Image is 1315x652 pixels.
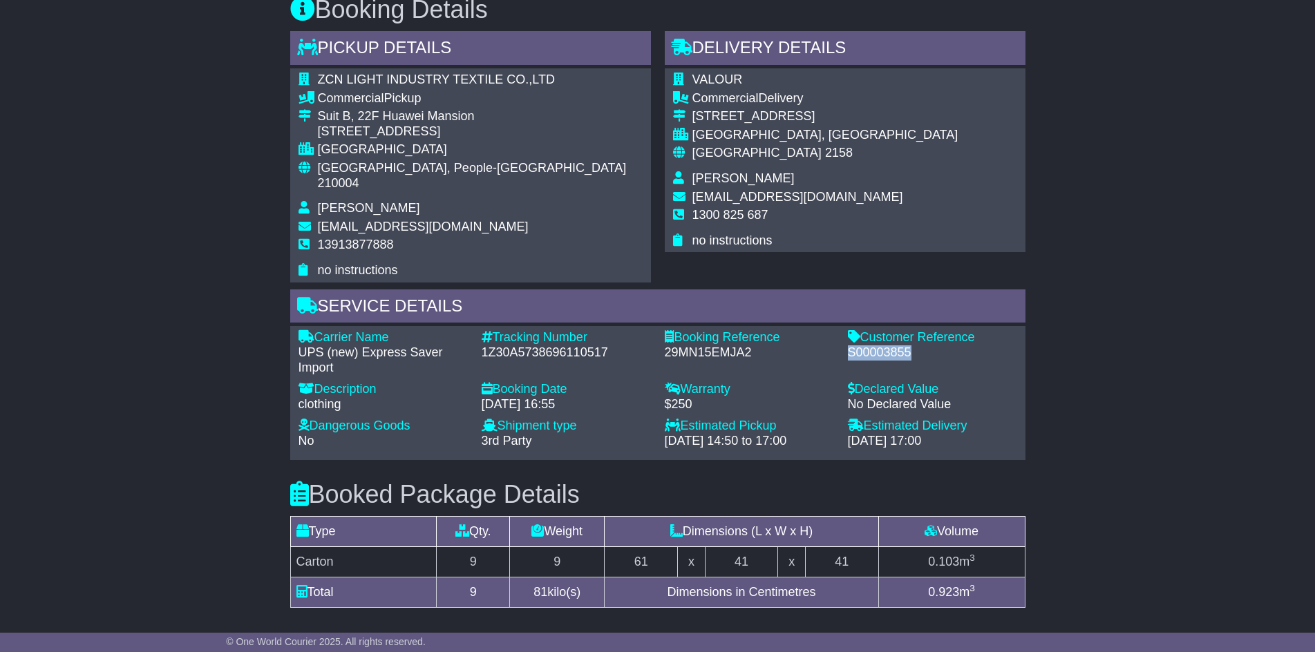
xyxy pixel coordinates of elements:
div: $250 [665,397,834,412]
div: Dangerous Goods [299,419,468,434]
div: Booking Reference [665,330,834,345]
div: 29MN15EMJA2 [665,345,834,361]
span: Commercial [318,91,384,105]
td: Volume [878,517,1025,547]
div: Delivery [692,91,958,106]
td: Dimensions (L x W x H) [605,517,878,547]
span: 13913877888 [318,238,394,251]
td: 41 [705,547,778,577]
td: 9 [437,547,510,577]
div: Declared Value [848,382,1017,397]
div: Estimated Delivery [848,419,1017,434]
div: [GEOGRAPHIC_DATA], [GEOGRAPHIC_DATA] [692,128,958,143]
span: VALOUR [692,73,743,86]
div: [DATE] 17:00 [848,434,1017,449]
div: Customer Reference [848,330,1017,345]
div: Delivery Details [665,31,1025,68]
div: Tracking Number [482,330,651,345]
td: m [878,577,1025,608]
div: S00003855 [848,345,1017,361]
span: [PERSON_NAME] [318,201,420,215]
td: Dimensions in Centimetres [605,577,878,608]
span: 0.923 [928,585,959,599]
span: 2158 [825,146,853,160]
td: Weight [510,517,605,547]
span: 0.103 [928,555,959,568]
td: 9 [510,547,605,577]
h3: Booked Package Details [290,481,1025,508]
div: 1Z30A5738696110517 [482,345,651,361]
div: [GEOGRAPHIC_DATA] [318,142,643,157]
span: 81 [533,585,547,599]
td: Qty. [437,517,510,547]
span: no instructions [318,263,398,277]
div: [STREET_ADDRESS] [318,124,643,140]
div: UPS (new) Express Saver Import [299,345,468,375]
span: [EMAIL_ADDRESS][DOMAIN_NAME] [318,220,529,233]
div: Carrier Name [299,330,468,345]
td: m [878,547,1025,577]
div: Pickup Details [290,31,651,68]
td: 41 [805,547,878,577]
td: Total [290,577,437,608]
span: [GEOGRAPHIC_DATA], People-[GEOGRAPHIC_DATA] [318,161,627,175]
span: Commercial [692,91,759,105]
div: Warranty [665,382,834,397]
span: No [299,434,314,448]
span: no instructions [692,233,773,247]
td: x [778,547,805,577]
div: [DATE] 14:50 to 17:00 [665,434,834,449]
td: Type [290,517,437,547]
div: Pickup [318,91,643,106]
span: 1300 825 687 [692,208,768,222]
div: Booking Date [482,382,651,397]
div: Description [299,382,468,397]
td: 9 [437,577,510,608]
sup: 3 [969,553,975,563]
span: [GEOGRAPHIC_DATA] [692,146,822,160]
td: kilo(s) [510,577,605,608]
td: 61 [605,547,678,577]
div: Estimated Pickup [665,419,834,434]
div: Shipment type [482,419,651,434]
span: [PERSON_NAME] [692,171,795,185]
td: Carton [290,547,437,577]
td: x [678,547,705,577]
div: [STREET_ADDRESS] [692,109,958,124]
span: ZCN LIGHT INDUSTRY TEXTILE CO.,LTD [318,73,555,86]
span: 210004 [318,176,359,190]
div: No Declared Value [848,397,1017,412]
span: [EMAIL_ADDRESS][DOMAIN_NAME] [692,190,903,204]
sup: 3 [969,583,975,593]
span: © One World Courier 2025. All rights reserved. [226,636,426,647]
div: Suit B, 22F Huawei Mansion [318,109,643,124]
div: [DATE] 16:55 [482,397,651,412]
span: 3rd Party [482,434,532,448]
div: clothing [299,397,468,412]
div: Service Details [290,289,1025,327]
